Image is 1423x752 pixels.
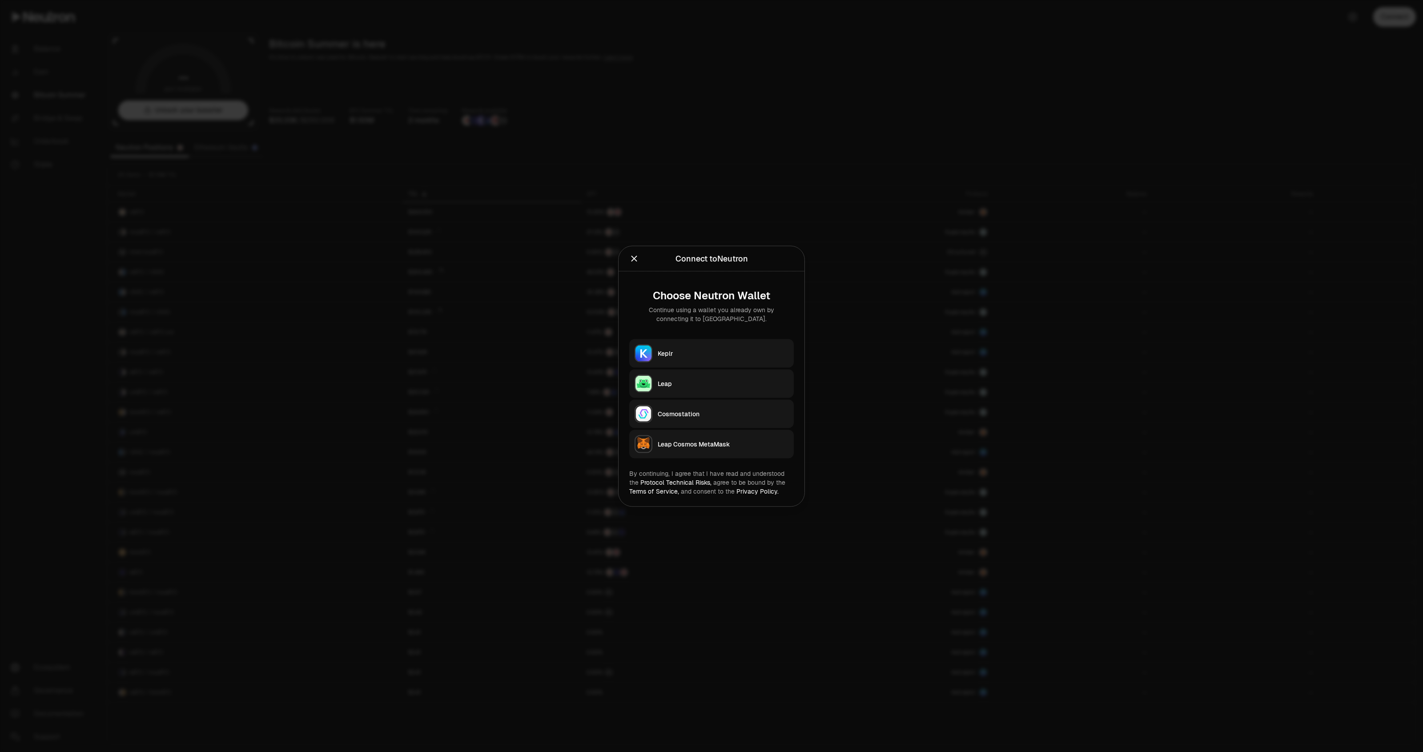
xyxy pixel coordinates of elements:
img: Keplr [635,345,651,361]
button: Close [629,252,639,265]
a: Protocol Technical Risks, [640,478,711,486]
button: LeapLeap [629,369,794,398]
div: Continue using a wallet you already own by connecting it to [GEOGRAPHIC_DATA]. [636,305,787,323]
a: Terms of Service, [629,487,679,495]
button: KeplrKeplr [629,339,794,367]
div: Connect to Neutron [675,252,748,265]
button: CosmostationCosmostation [629,399,794,428]
div: Keplr [658,349,788,358]
a: Privacy Policy. [736,487,779,495]
div: Leap Cosmos MetaMask [658,439,788,448]
div: Cosmostation [658,409,788,418]
button: Leap Cosmos MetaMaskLeap Cosmos MetaMask [629,430,794,458]
div: Leap [658,379,788,388]
img: Cosmostation [635,406,651,422]
div: Choose Neutron Wallet [636,289,787,302]
img: Leap [635,375,651,391]
img: Leap Cosmos MetaMask [635,436,651,452]
div: By continuing, I agree that I have read and understood the agree to be bound by the and consent t... [629,469,794,495]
